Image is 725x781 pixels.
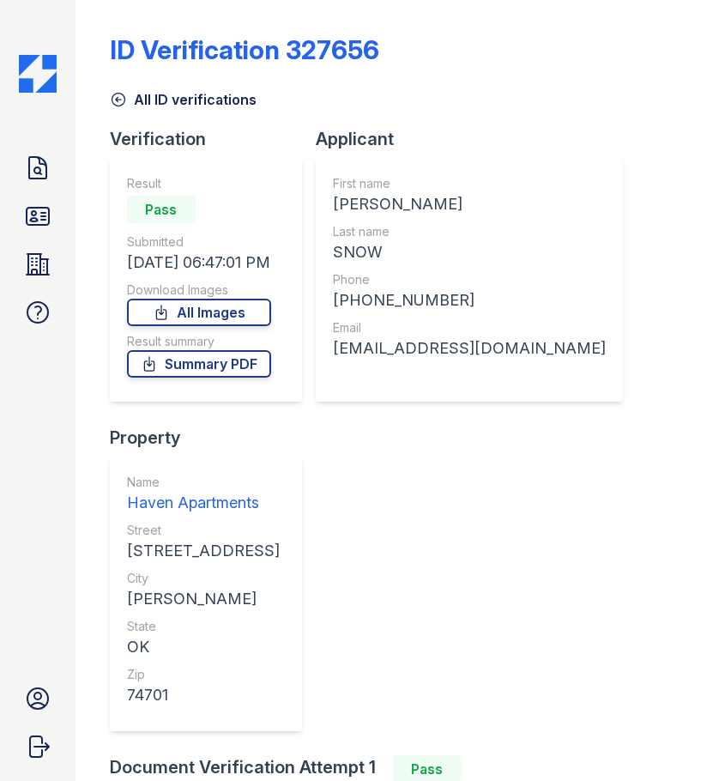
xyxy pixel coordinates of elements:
div: Email [333,319,606,336]
div: [PHONE_NUMBER] [333,288,606,312]
div: Last name [333,223,606,240]
div: Result summary [127,333,271,350]
div: Phone [333,271,606,288]
div: 74701 [127,683,280,707]
div: [PERSON_NAME] [127,587,280,611]
a: Summary PDF [127,350,271,378]
div: Applicant [316,127,637,151]
a: All Images [127,299,271,326]
div: Download Images [127,282,271,299]
div: City [127,570,280,587]
div: Haven Apartments [127,491,280,515]
div: [EMAIL_ADDRESS][DOMAIN_NAME] [333,336,606,360]
div: Street [127,522,280,539]
img: CE_Icon_Blue-c292c112584629df590d857e76928e9f676e5b41ef8f769ba2f05ee15b207248.png [19,55,57,93]
div: [DATE] 06:47:01 PM [127,251,271,275]
div: Verification [110,127,316,151]
div: SNOW [333,240,606,264]
a: All ID verifications [110,89,257,110]
div: Pass [127,196,196,223]
div: First name [333,175,606,192]
div: Zip [127,666,280,683]
div: OK [127,635,280,659]
div: State [127,618,280,635]
div: Submitted [127,233,271,251]
div: [STREET_ADDRESS] [127,539,280,563]
div: Property [110,426,316,450]
div: [PERSON_NAME] [333,192,606,216]
a: Name Haven Apartments [127,474,280,515]
div: ID Verification 327656 [110,34,379,65]
div: Result [127,175,271,192]
div: Name [127,474,280,491]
